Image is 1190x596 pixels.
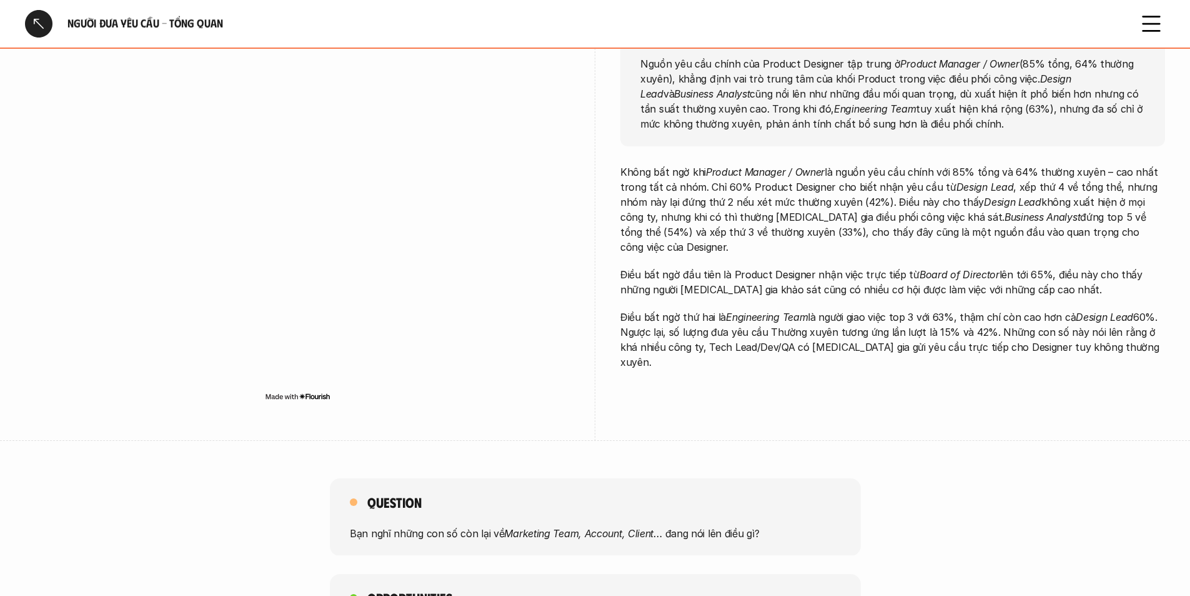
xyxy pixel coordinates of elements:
em: Board of Director [920,268,999,281]
p: Không bất ngờ khi là nguồn yêu cầu chính với 85% tổng và 64% thường xuyên – cao nhất trong tất cả... [620,164,1165,255]
p: Bạn nghĩ những con số còn lại về … đang nói lên điều gì? [350,525,841,540]
em: Business Analyst [1004,211,1080,223]
em: Design Lead [1076,311,1133,323]
em: Product Manager / Owner [900,57,1019,69]
em: Engineering Team [726,311,808,323]
em: Marketing Team, Account, Client [504,527,653,539]
em: Design Lead [640,72,1074,99]
em: Design Lead [984,196,1041,208]
img: Made with Flourish [265,391,330,402]
p: Nguồn yêu cầu chính của Product Designer tập trung ở (85% tổng, 64% thường xuyên), khẳng định vai... [640,56,1145,131]
em: Design Lead [956,181,1014,193]
h5: Question [367,493,422,511]
em: Engineering Team [834,102,916,114]
em: Product Manager / Owner [706,166,825,178]
h6: Người đưa yêu cầu - Tổng quan [67,16,1123,31]
p: Điều bất ngờ đầu tiên là Product Designer nhận việc trực tiếp từ lên tới 65%, điều này cho thấy n... [620,267,1165,297]
p: Điều bất ngờ thứ hai là là người giao việc top 3 với 63%, thậm chí còn cao hơn cả 60%. Ngược lại,... [620,310,1165,370]
em: Business Analyst [674,87,750,99]
iframe: Interactive or visual content [25,14,570,389]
